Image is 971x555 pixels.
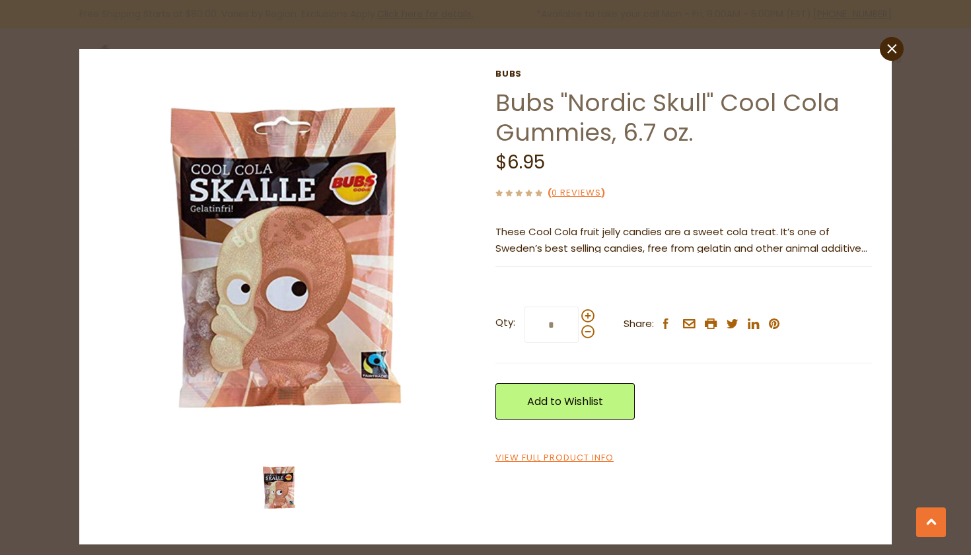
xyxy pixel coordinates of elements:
a: Add to Wishlist [495,383,635,420]
input: Qty: [524,307,579,343]
a: 0 Reviews [552,186,601,200]
span: $6.95 [495,149,545,175]
a: Bubs "Nordic Skull" Cool Cola Gummies, 6.7 oz. [495,86,840,149]
img: Bubs Cool Cola Gummies [253,461,306,514]
strong: Qty: [495,314,515,331]
a: View Full Product Info [495,451,614,465]
p: These Cool Cola fruit jelly candies are a sweet cola treat. It’s one of Sweden’s best selling can... [495,224,872,257]
img: Bubs Cool Cola Gummies [99,69,476,446]
a: Bubs [495,69,872,79]
span: Share: [624,316,654,332]
span: ( ) [548,186,605,199]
